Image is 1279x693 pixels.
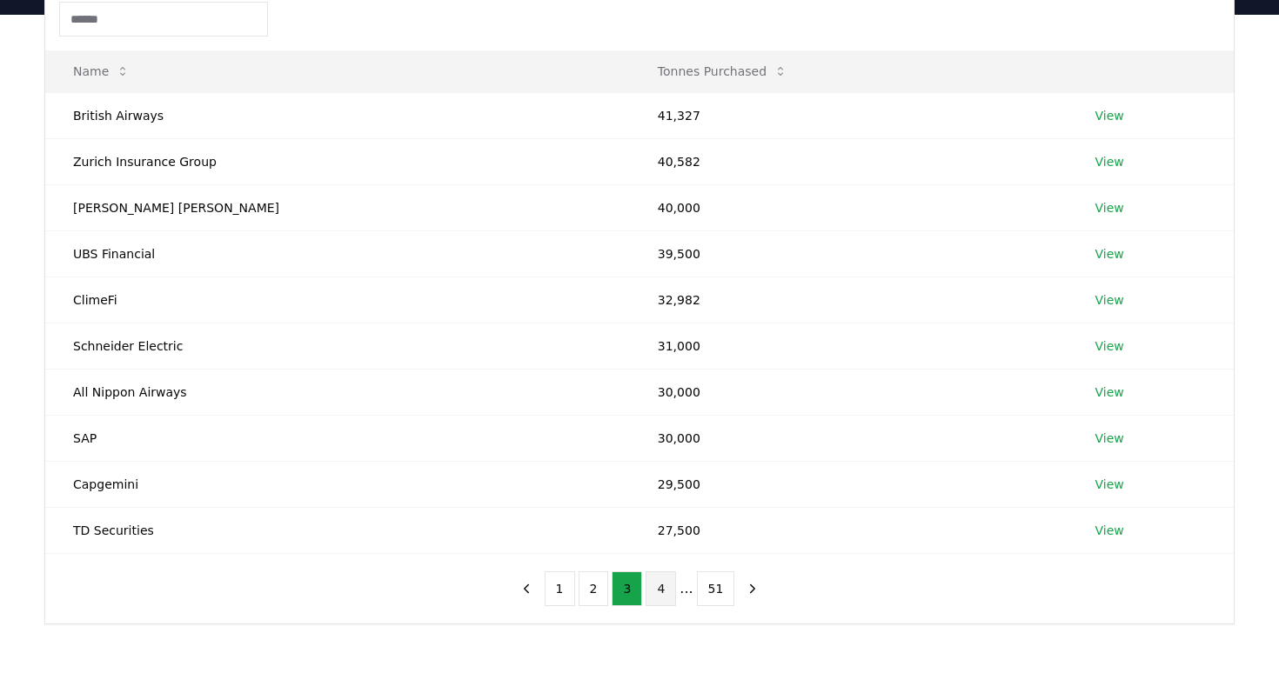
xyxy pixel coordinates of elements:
a: View [1095,337,1124,355]
td: Capgemini [45,461,630,507]
td: Schneider Electric [45,323,630,369]
button: Tonnes Purchased [644,54,801,89]
td: 31,000 [630,323,1068,369]
a: View [1095,153,1124,170]
button: next page [738,571,767,606]
td: 39,500 [630,230,1068,277]
a: View [1095,383,1124,401]
td: All Nippon Airways [45,369,630,415]
button: Name [59,54,144,89]
button: 3 [612,571,642,606]
button: 4 [646,571,676,606]
td: 40,582 [630,138,1068,184]
td: 29,500 [630,461,1068,507]
button: 2 [579,571,609,606]
td: 32,982 [630,277,1068,323]
td: British Airways [45,92,630,138]
li: ... [680,578,693,599]
td: [PERSON_NAME] [PERSON_NAME] [45,184,630,230]
td: 30,000 [630,415,1068,461]
a: View [1095,291,1124,309]
a: View [1095,476,1124,493]
td: TD Securities [45,507,630,553]
td: Zurich Insurance Group [45,138,630,184]
td: 40,000 [630,184,1068,230]
td: UBS Financial [45,230,630,277]
button: 51 [697,571,735,606]
a: View [1095,199,1124,217]
a: View [1095,430,1124,447]
a: View [1095,107,1124,124]
button: 1 [545,571,575,606]
td: 30,000 [630,369,1068,415]
td: 27,500 [630,507,1068,553]
a: View [1095,522,1124,539]
td: SAP [45,415,630,461]
a: View [1095,245,1124,263]
button: previous page [512,571,541,606]
td: 41,327 [630,92,1068,138]
td: ClimeFi [45,277,630,323]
